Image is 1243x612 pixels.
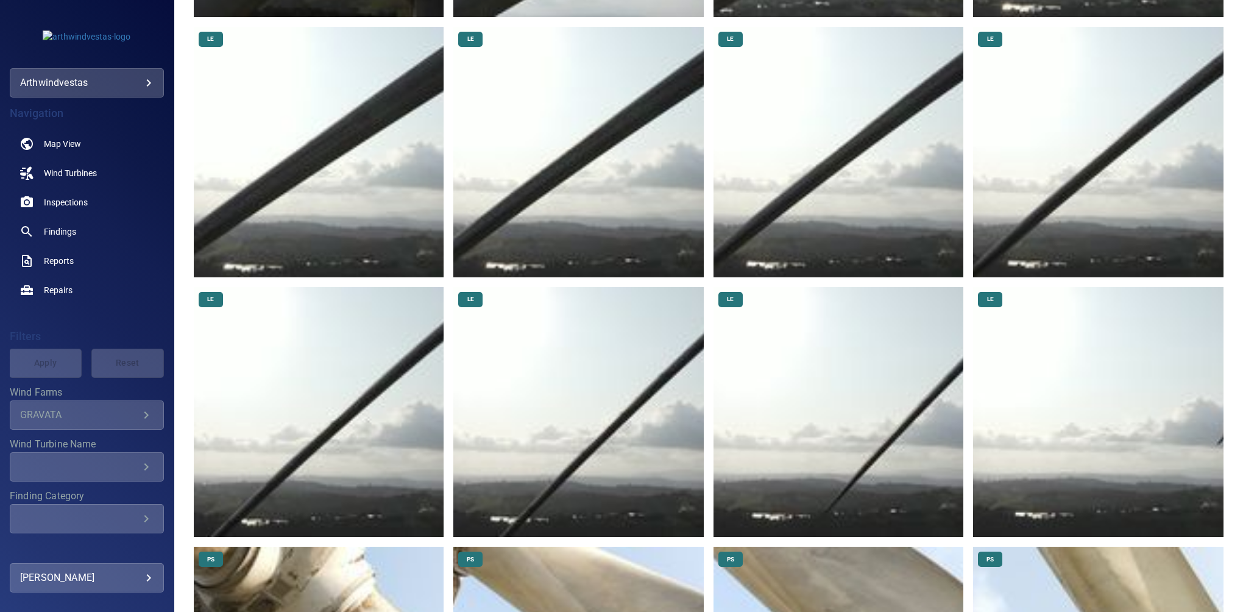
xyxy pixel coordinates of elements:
[200,35,221,43] span: LE
[10,400,164,430] div: Wind Farms
[20,568,154,588] div: [PERSON_NAME]
[44,284,73,296] span: Repairs
[720,295,741,304] span: LE
[980,295,1001,304] span: LE
[10,129,164,158] a: map noActive
[44,255,74,267] span: Reports
[10,246,164,276] a: reports noActive
[720,35,741,43] span: LE
[10,439,164,449] label: Wind Turbine Name
[10,188,164,217] a: inspections noActive
[10,491,164,501] label: Finding Category
[10,504,164,533] div: Finding Category
[459,555,481,564] span: PS
[10,330,164,343] h4: Filters
[10,68,164,98] div: arthwindvestas
[720,555,742,564] span: PS
[980,35,1001,43] span: LE
[10,107,164,119] h4: Navigation
[460,35,481,43] span: LE
[10,158,164,188] a: windturbines noActive
[44,167,97,179] span: Wind Turbines
[10,217,164,246] a: findings noActive
[200,555,222,564] span: PS
[10,388,164,397] label: Wind Farms
[10,543,164,553] label: Finding Type
[43,30,130,43] img: arthwindvestas-logo
[20,73,154,93] div: arthwindvestas
[200,295,221,304] span: LE
[44,226,76,238] span: Findings
[44,138,81,150] span: Map View
[20,409,139,421] div: GRAVATA
[10,452,164,482] div: Wind Turbine Name
[10,276,164,305] a: repairs noActive
[44,196,88,208] span: Inspections
[979,555,1001,564] span: PS
[460,295,481,304] span: LE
